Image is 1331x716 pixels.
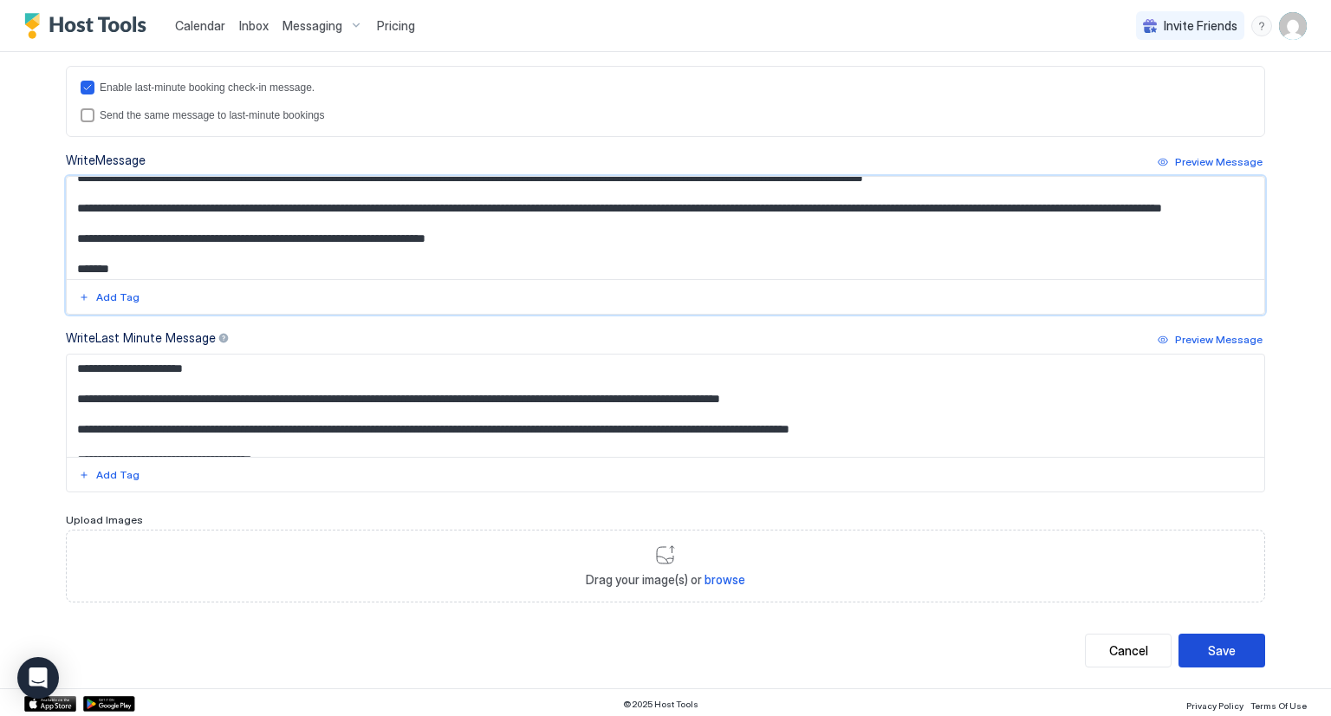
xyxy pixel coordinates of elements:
div: Send the same message to last-minute bookings [100,109,324,121]
button: Add Tag [76,465,142,485]
span: Invite Friends [1164,18,1237,34]
textarea: Input Field [67,355,1264,457]
span: browse [704,572,745,587]
span: Calendar [175,18,225,33]
button: Preview Message [1155,152,1265,172]
div: Write Last Minute Message [66,329,230,347]
span: Pricing [377,18,415,34]
button: Preview Message [1155,329,1265,350]
span: Terms Of Use [1250,700,1307,711]
span: Privacy Policy [1186,700,1243,711]
div: Add Tag [96,467,140,483]
div: User profile [1279,12,1307,40]
div: Cancel [1109,641,1148,660]
div: Preview Message [1175,332,1263,348]
a: Inbox [239,16,269,35]
span: Upload Images [66,513,143,526]
a: Google Play Store [83,696,135,712]
a: Terms Of Use [1250,695,1307,713]
div: Enable last-minute booking check-in message. [100,81,315,94]
button: Save [1178,634,1265,667]
div: Save [1208,641,1236,660]
textarea: Input Field [67,177,1264,279]
a: App Store [24,696,76,712]
a: Privacy Policy [1186,695,1243,713]
div: Open Intercom Messenger [17,657,59,699]
div: lastMinuteMessageEnabled [81,81,1250,94]
span: Inbox [239,18,269,33]
div: menu [1251,16,1272,36]
span: Drag your image(s) or [586,572,745,588]
button: Cancel [1085,634,1172,667]
button: Add Tag [76,287,142,308]
div: Write Message [66,151,146,169]
a: Calendar [175,16,225,35]
div: lastMinuteMessageIsTheSame [81,108,1250,122]
div: Preview Message [1175,154,1263,170]
span: Messaging [282,18,342,34]
a: Host Tools Logo [24,13,154,39]
span: © 2025 Host Tools [623,699,698,710]
div: Add Tag [96,290,140,305]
